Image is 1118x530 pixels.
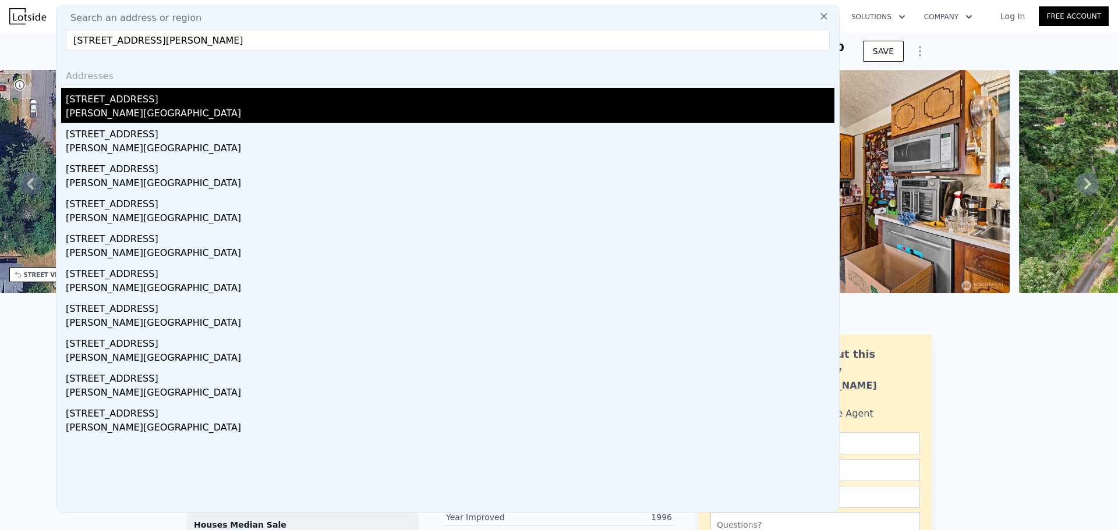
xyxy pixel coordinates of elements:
div: [PERSON_NAME] Bahadur [790,379,920,407]
div: [PERSON_NAME][GEOGRAPHIC_DATA] [66,351,834,367]
div: [STREET_ADDRESS] [66,227,834,246]
div: [PERSON_NAME][GEOGRAPHIC_DATA] [66,386,834,402]
div: [PERSON_NAME][GEOGRAPHIC_DATA] [66,141,834,158]
div: [PERSON_NAME][GEOGRAPHIC_DATA] [66,246,834,262]
div: [STREET_ADDRESS] [66,297,834,316]
div: STREET VIEW [24,271,68,279]
div: [PERSON_NAME][GEOGRAPHIC_DATA] [66,316,834,332]
div: 1996 [559,511,672,523]
div: [STREET_ADDRESS] [66,367,834,386]
img: Sale: 149637657 Parcel: 101198075 [674,70,1010,293]
button: Company [915,6,982,27]
input: Enter an address, city, region, neighborhood or zip code [66,30,830,51]
span: Search an address or region [61,11,201,25]
div: [PERSON_NAME][GEOGRAPHIC_DATA] [66,106,834,123]
div: [PERSON_NAME][GEOGRAPHIC_DATA] [66,281,834,297]
a: Free Account [1039,6,1109,26]
div: [STREET_ADDRESS] [66,332,834,351]
div: [PERSON_NAME][GEOGRAPHIC_DATA] [66,211,834,227]
div: [STREET_ADDRESS] [66,262,834,281]
div: Year Improved [446,511,559,523]
div: [STREET_ADDRESS] [66,158,834,176]
div: [STREET_ADDRESS] [66,123,834,141]
a: Log In [986,10,1039,22]
button: Show Options [908,40,932,63]
div: [PERSON_NAME][GEOGRAPHIC_DATA] [66,421,834,437]
div: [STREET_ADDRESS] [66,402,834,421]
div: [STREET_ADDRESS] [66,88,834,106]
button: SAVE [863,41,904,62]
div: [STREET_ADDRESS] [66,193,834,211]
button: Solutions [842,6,915,27]
div: [PERSON_NAME][GEOGRAPHIC_DATA] [66,176,834,193]
div: Ask about this property [790,346,920,379]
div: Addresses [61,60,834,88]
img: Lotside [9,8,46,24]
